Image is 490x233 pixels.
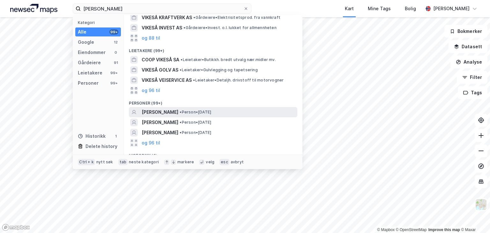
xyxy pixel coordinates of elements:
[433,5,470,12] div: [PERSON_NAME]
[10,4,57,13] img: logo.a4113a55bc3d86da70a041830d287a7e.svg
[81,4,243,13] input: Søk på adresse, matrikkel, gårdeiere, leietakere eller personer
[345,5,354,12] div: Kart
[78,79,99,87] div: Personer
[368,5,391,12] div: Mine Tags
[449,40,487,53] button: Datasett
[78,132,106,140] div: Historikk
[193,15,195,20] span: •
[78,59,101,66] div: Gårdeiere
[78,159,95,165] div: Ctrl + k
[113,40,118,45] div: 12
[78,69,102,77] div: Leietakere
[183,25,276,30] span: Gårdeiere • Invest. o.l. lukket for allmennheten
[193,15,280,20] span: Gårdeiere • Elektrisitetsprod. fra vannkraft
[142,76,192,84] span: VIKESÅ VEISERVICE AS
[124,96,302,107] div: Personer (99+)
[113,134,118,139] div: 1
[124,43,302,55] div: Leietakere (99+)
[180,130,182,135] span: •
[180,67,257,73] span: Leietaker • Gulvlegging og tapetsering
[177,159,194,165] div: markere
[450,56,487,68] button: Analyse
[444,25,487,38] button: Bokmerker
[181,57,182,62] span: •
[142,87,160,94] button: og 96 til
[118,159,128,165] div: tab
[78,28,86,36] div: Alle
[180,120,182,125] span: •
[219,159,229,165] div: esc
[129,159,159,165] div: neste kategori
[458,86,487,99] button: Tags
[180,130,211,135] span: Person • [DATE]
[193,78,284,83] span: Leietaker • Detaljh. drivstoff til motorvogner
[142,129,178,136] span: [PERSON_NAME]
[231,159,244,165] div: avbryt
[78,38,94,46] div: Google
[458,202,490,233] iframe: Chat Widget
[377,228,395,232] a: Mapbox
[96,159,113,165] div: nytt søk
[78,49,106,56] div: Eiendommer
[206,159,214,165] div: velg
[109,29,118,35] div: 99+
[85,143,117,150] div: Delete history
[109,70,118,75] div: 99+
[113,50,118,55] div: 0
[142,14,192,21] span: VIKESÅ KRAFTVERK AS
[457,71,487,84] button: Filter
[475,198,487,211] img: Z
[142,56,179,64] span: COOP VIKESÅ SA
[142,119,178,126] span: [PERSON_NAME]
[142,24,182,32] span: VIKESÅ INVEST AS
[142,34,160,42] button: og 88 til
[180,110,182,114] span: •
[109,81,118,86] div: 99+
[142,108,178,116] span: [PERSON_NAME]
[396,228,427,232] a: OpenStreetMap
[142,139,160,147] button: og 96 til
[180,110,211,115] span: Person • [DATE]
[193,78,195,82] span: •
[2,224,30,231] a: Mapbox homepage
[142,66,178,74] span: VIKESÅ GOLV AS
[181,57,276,62] span: Leietaker • Butikkh. bredt utvalg nær.midler mv.
[183,25,185,30] span: •
[78,20,121,25] div: Kategori
[458,202,490,233] div: Kontrollprogram for chat
[180,120,211,125] span: Person • [DATE]
[124,148,302,159] div: Historikk (1)
[428,228,460,232] a: Improve this map
[113,60,118,65] div: 91
[180,67,182,72] span: •
[405,5,416,12] div: Bolig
